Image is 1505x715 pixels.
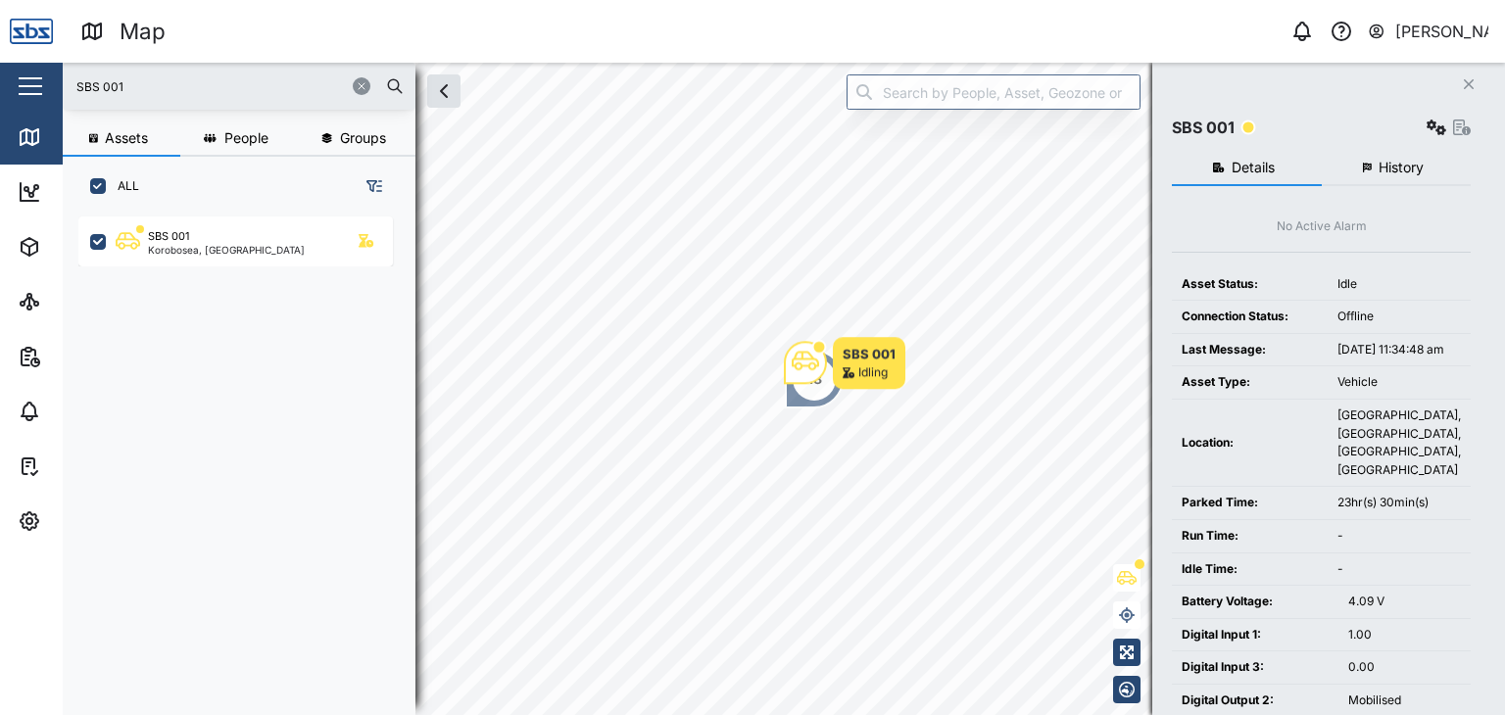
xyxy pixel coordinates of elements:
[1395,20,1489,44] div: [PERSON_NAME]
[51,455,105,477] div: Tasks
[1348,626,1461,644] div: 1.00
[51,181,139,203] div: Dashboard
[106,178,139,194] label: ALL
[1182,275,1318,294] div: Asset Status:
[1277,217,1367,236] div: No Active Alarm
[1182,691,1329,710] div: Digital Output 2:
[1182,434,1318,453] div: Location:
[1182,308,1318,326] div: Connection Status:
[340,131,386,145] span: Groups
[1182,527,1318,546] div: Run Time:
[1337,341,1461,359] div: [DATE] 11:34:48 am
[51,291,98,312] div: Sites
[1348,593,1461,611] div: 4.09 V
[1337,527,1461,546] div: -
[1232,161,1275,174] span: Details
[63,63,1505,715] canvas: Map
[1182,658,1329,677] div: Digital Input 3:
[78,210,414,699] div: grid
[1337,373,1461,392] div: Vehicle
[51,236,112,258] div: Assets
[858,363,888,382] div: Idling
[51,510,121,532] div: Settings
[1337,406,1461,479] div: [GEOGRAPHIC_DATA], [GEOGRAPHIC_DATA], [GEOGRAPHIC_DATA], [GEOGRAPHIC_DATA]
[1182,373,1318,392] div: Asset Type:
[51,126,95,148] div: Map
[105,131,148,145] span: Assets
[1172,116,1235,140] div: SBS 001
[148,245,305,255] div: Korobosea, [GEOGRAPHIC_DATA]
[1337,560,1461,579] div: -
[1182,560,1318,579] div: Idle Time:
[1182,341,1318,359] div: Last Message:
[74,71,404,101] input: Search assets or drivers
[1182,626,1329,644] div: Digital Input 1:
[10,10,53,53] img: Main Logo
[1337,275,1461,294] div: Idle
[1367,18,1489,45] button: [PERSON_NAME]
[1379,161,1424,174] span: History
[224,131,268,145] span: People
[51,346,118,367] div: Reports
[51,401,112,422] div: Alarms
[847,74,1141,110] input: Search by People, Asset, Geozone or Place
[784,337,905,389] div: Map marker
[1348,658,1461,677] div: 0.00
[1337,308,1461,326] div: Offline
[1337,494,1461,512] div: 23hr(s) 30min(s)
[843,344,896,363] div: SBS 001
[120,15,166,49] div: Map
[1182,593,1329,611] div: Battery Voltage:
[1348,691,1461,710] div: Mobilised
[148,228,189,245] div: SBS 001
[1182,494,1318,512] div: Parked Time:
